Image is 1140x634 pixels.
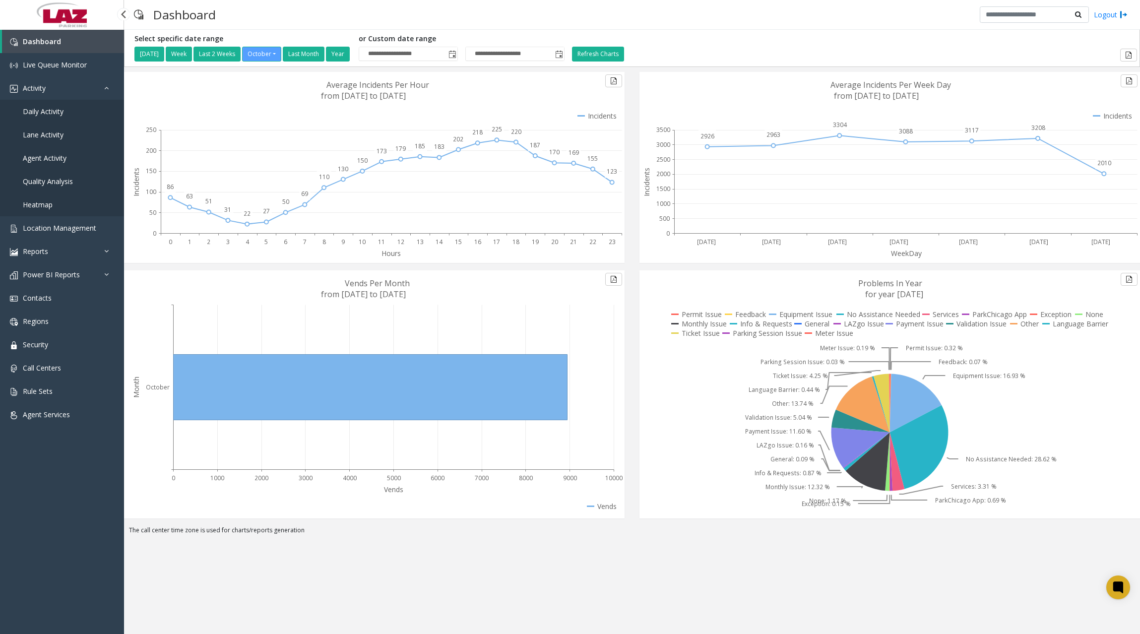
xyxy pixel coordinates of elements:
text: 170 [549,148,560,156]
span: Contacts [23,293,52,303]
text: Payment Issue: 11.60 % [745,427,812,436]
img: 'icon' [10,248,18,256]
span: Rule Sets [23,386,53,396]
text: General: 0.09 % [770,455,815,463]
text: 225 [492,125,502,133]
span: Security [23,340,48,349]
text: 22 [244,209,251,218]
span: Call Centers [23,363,61,373]
text: 1500 [656,185,670,193]
span: Reports [23,247,48,256]
text: 23 [609,238,616,246]
text: Services: 3.31 % [951,482,997,491]
text: None: 1.17 % [809,497,846,505]
text: 0 [172,474,175,482]
text: 31 [224,205,231,214]
text: Permit Issue: 0.32 % [906,344,963,352]
span: Agent Services [23,410,70,419]
text: 150 [357,156,368,165]
text: 218 [472,128,483,136]
text: 51 [205,197,212,205]
button: Export to pdf [1121,273,1138,286]
text: 220 [511,127,521,136]
button: [DATE] [134,47,164,62]
button: Last Month [283,47,324,62]
text: 14 [436,238,443,246]
text: 185 [415,142,425,150]
text: 22 [589,238,596,246]
text: 3088 [899,127,913,135]
text: 173 [377,147,387,155]
text: 27 [263,207,270,215]
text: 1000 [210,474,224,482]
button: Week [166,47,192,62]
text: 130 [338,165,348,173]
text: 183 [434,142,444,151]
text: from [DATE] to [DATE] [321,90,406,101]
img: 'icon' [10,225,18,233]
text: 202 [453,135,463,143]
text: 8000 [519,474,533,482]
text: 100 [146,188,156,196]
text: [DATE] [828,238,847,246]
text: WeekDay [891,249,922,258]
text: 11 [378,238,385,246]
text: 2010 [1097,159,1111,167]
text: 2 [207,238,210,246]
span: Quality Analysis [23,177,73,186]
text: 20 [551,238,558,246]
a: Dashboard [2,30,124,53]
span: Agent Activity [23,153,66,163]
text: 3208 [1031,124,1045,132]
text: No Assistance Needed: 28.62 % [966,455,1057,463]
text: Problems In Year [858,278,922,289]
text: 9 [341,238,345,246]
span: Regions [23,317,49,326]
span: Toggle popup [553,47,564,61]
text: 5000 [387,474,401,482]
text: 10000 [605,474,623,482]
h3: Dashboard [148,2,221,27]
h5: or Custom date range [359,35,565,43]
text: October [146,383,170,391]
img: 'icon' [10,62,18,69]
img: 'icon' [10,271,18,279]
text: for year [DATE] [865,289,923,300]
button: October [242,47,281,62]
span: Toggle popup [446,47,457,61]
text: 2000 [656,170,670,178]
text: 50 [282,197,289,206]
text: 15 [455,238,462,246]
text: [DATE] [1029,238,1048,246]
text: 155 [587,154,598,163]
text: Meter Issue: 0.19 % [820,344,875,352]
button: Export to pdf [605,74,622,87]
text: 1000 [656,199,670,208]
img: 'icon' [10,341,18,349]
text: 12 [397,238,404,246]
img: logout [1120,9,1128,20]
text: [DATE] [762,238,781,246]
text: 86 [167,183,174,191]
text: 110 [319,173,329,181]
span: Power BI Reports [23,270,80,279]
text: 0 [153,229,156,238]
text: Incidents [131,168,141,196]
text: [DATE] [1091,238,1110,246]
text: 21 [570,238,577,246]
button: Last 2 Weeks [193,47,241,62]
text: Other: 13.74 % [772,399,814,408]
text: Language Barrier: 0.44 % [749,385,820,394]
text: Vends Per Month [345,278,410,289]
text: 123 [607,167,617,176]
text: [DATE] [889,238,908,246]
text: Info & Requests: 0.87 % [755,469,822,477]
text: Monthly Issue: 12.32 % [765,483,830,491]
text: 169 [569,148,579,157]
text: 3500 [656,126,670,134]
text: from [DATE] to [DATE] [321,289,406,300]
text: Validation Issue: 5.04 % [745,413,812,422]
button: Export to pdf [1120,49,1137,62]
button: Export to pdf [1121,74,1138,87]
text: 6000 [431,474,444,482]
